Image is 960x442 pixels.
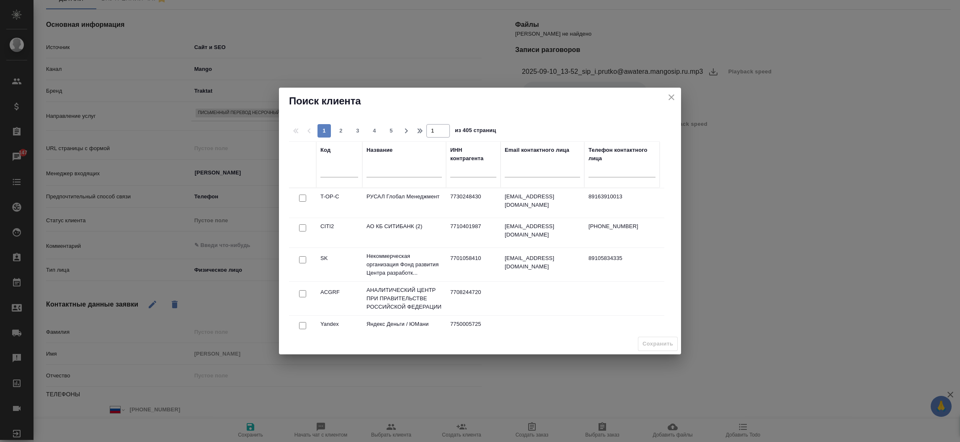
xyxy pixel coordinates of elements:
span: Выберите клиента [638,337,678,351]
td: CITI2 [316,218,362,247]
td: ACGRF [316,284,362,313]
p: 89105834335 [588,254,655,263]
div: ИНН контрагента [450,146,496,163]
td: 7701058410 [446,250,501,279]
button: 3 [351,124,364,138]
td: 7730248430 [446,188,501,218]
div: Код [320,146,330,154]
td: 7750005725 [446,316,501,345]
button: 2 [334,124,348,138]
p: [EMAIL_ADDRESS][DOMAIN_NAME] [505,192,580,209]
p: РУСАЛ Глобал Менеджмент [366,192,442,201]
span: 3 [351,127,364,135]
p: Яндекс Деньги / ЮМани [366,320,442,328]
button: close [665,91,678,104]
td: 7710401987 [446,218,501,247]
p: АНАЛИТИЧЕСКИЙ ЦЕНТР ПРИ ПРАВИТЕЛЬСТВЕ РОССИЙСКОЙ ФЕДЕРАЦИИ [366,286,442,311]
td: T-OP-C [316,188,362,218]
p: АО КБ СИТИБАНК (2) [366,222,442,231]
td: 7708244720 [446,284,501,313]
span: 4 [368,127,381,135]
p: [PHONE_NUMBER] [588,222,655,231]
span: 5 [385,127,398,135]
div: Название [366,146,392,154]
button: 5 [385,124,398,138]
p: 89163910013 [588,192,655,201]
div: Email контактного лица [505,146,569,154]
div: Телефон контактного лица [588,146,655,163]
p: [EMAIL_ADDRESS][DOMAIN_NAME] [505,222,580,239]
p: [EMAIL_ADDRESS][DOMAIN_NAME] [505,254,580,271]
button: 4 [368,124,381,138]
span: из 405 страниц [455,125,496,138]
span: 2 [334,127,348,135]
p: Некоммерческая организация Фонд развития Центра разработк... [366,252,442,277]
td: SK [316,250,362,279]
td: Yandex [316,316,362,345]
h2: Поиск клиента [289,94,671,108]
